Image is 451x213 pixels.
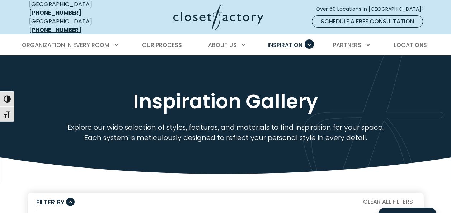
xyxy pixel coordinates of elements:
button: Clear All Filters [361,197,415,207]
a: Schedule a Free Consultation [312,15,423,28]
div: [GEOGRAPHIC_DATA] [29,17,117,34]
h1: Inspiration Gallery [28,90,424,114]
nav: Primary Menu [17,35,434,55]
span: Over 60 Locations in [GEOGRAPHIC_DATA]! [316,5,428,13]
img: Closet Factory Logo [173,4,263,30]
span: Our Process [142,41,182,49]
span: Locations [394,41,427,49]
button: Filter By [36,197,75,207]
a: [PHONE_NUMBER] [29,26,81,34]
span: Organization in Every Room [22,41,109,49]
p: Explore our wide selection of styles, features, and materials to find inspiration for your space.... [61,122,390,143]
a: Over 60 Locations in [GEOGRAPHIC_DATA]! [315,3,429,15]
span: About Us [208,41,237,49]
a: [PHONE_NUMBER] [29,9,81,17]
span: Inspiration [268,41,302,49]
span: Partners [333,41,361,49]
